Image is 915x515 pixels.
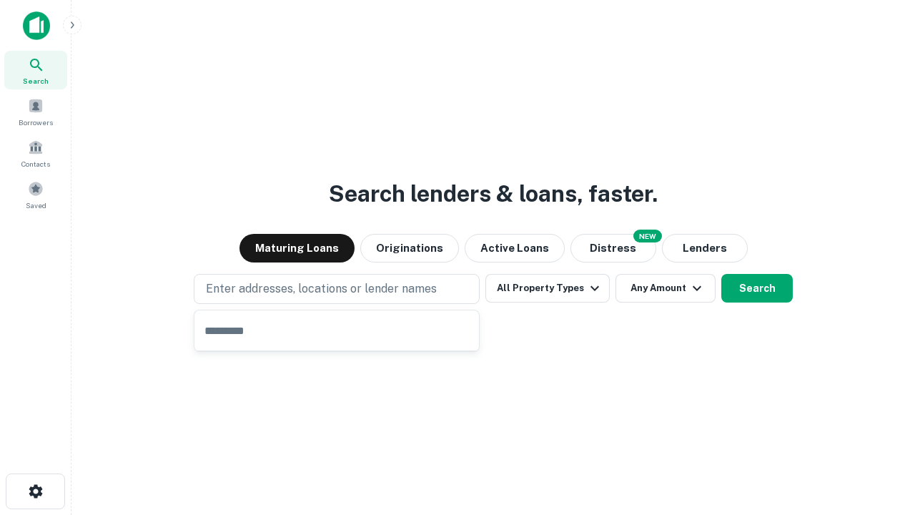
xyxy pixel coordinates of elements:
h3: Search lenders & loans, faster. [329,177,658,211]
a: Saved [4,175,67,214]
button: Any Amount [615,274,716,303]
button: Search [721,274,793,303]
div: NEW [633,230,662,242]
p: Enter addresses, locations or lender names [206,280,437,298]
button: Lenders [662,234,748,263]
span: Contacts [21,158,50,170]
button: Active Loans [465,234,565,263]
button: Enter addresses, locations or lender names [194,274,480,304]
span: Borrowers [19,117,53,128]
button: Maturing Loans [239,234,355,263]
button: Search distressed loans with lien and other non-mortgage details. [570,234,656,263]
span: Saved [26,200,46,211]
a: Contacts [4,134,67,172]
button: Originations [360,234,459,263]
button: All Property Types [485,274,610,303]
iframe: Chat Widget [844,401,915,469]
a: Borrowers [4,92,67,131]
a: Search [4,51,67,89]
img: capitalize-icon.png [23,11,50,40]
span: Search [23,75,49,87]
